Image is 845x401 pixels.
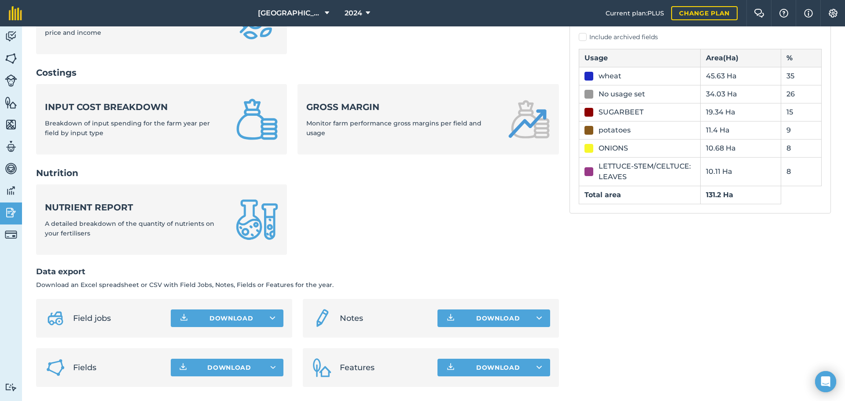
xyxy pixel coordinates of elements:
img: fieldmargin Logo [9,6,22,20]
img: svg+xml;base64,PD94bWwgdmVyc2lvbj0iMS4wIiBlbmNvZGluZz0idXRmLTgiPz4KPCEtLSBHZW5lcmF0b3I6IEFkb2JlIE... [5,383,17,391]
img: Fields icon [45,357,66,378]
img: Download icon [445,313,456,324]
td: 9 [781,121,822,139]
img: svg+xml;base64,PD94bWwgdmVyc2lvbj0iMS4wIiBlbmNvZGluZz0idXRmLTgiPz4KPCEtLSBHZW5lcmF0b3I6IEFkb2JlIE... [45,308,66,329]
img: svg+xml;base64,PHN2ZyB4bWxucz0iaHR0cDovL3d3dy53My5vcmcvMjAwMC9zdmciIHdpZHRoPSI1NiIgaGVpZ2h0PSI2MC... [5,96,17,109]
div: No usage set [599,89,645,99]
img: svg+xml;base64,PHN2ZyB4bWxucz0iaHR0cDovL3d3dy53My5vcmcvMjAwMC9zdmciIHdpZHRoPSI1NiIgaGVpZ2h0PSI2MC... [5,118,17,131]
button: Download [171,359,283,376]
button: Download [437,309,550,327]
strong: Nutrient report [45,201,225,213]
span: Features [340,361,430,374]
strong: 131.2 Ha [706,191,733,199]
div: wheat [599,71,621,81]
div: ONIONS [599,143,628,154]
img: Gross margin [508,98,550,140]
h2: Data export [36,265,559,278]
button: Download [171,309,283,327]
div: SUGARBEET [599,107,643,118]
td: 10.68 Ha [700,139,781,157]
span: [GEOGRAPHIC_DATA] [258,8,321,18]
h2: Costings [36,66,559,79]
th: % [781,49,822,67]
img: Download icon [179,313,189,324]
img: svg+xml;base64,PHN2ZyB4bWxucz0iaHR0cDovL3d3dy53My5vcmcvMjAwMC9zdmciIHdpZHRoPSIxNyIgaGVpZ2h0PSIxNy... [804,8,813,18]
th: Usage [579,49,701,67]
td: 11.4 Ha [700,121,781,139]
span: A detailed breakdown of the quantity of nutrients on your fertilisers [45,220,214,237]
a: Input cost breakdownBreakdown of input spending for the farm year per field by input type [36,84,287,155]
img: A cog icon [828,9,838,18]
h2: Nutrition [36,167,559,179]
td: 35 [781,67,822,85]
td: 10.11 Ha [700,157,781,186]
img: svg+xml;base64,PD94bWwgdmVyc2lvbj0iMS4wIiBlbmNvZGluZz0idXRmLTgiPz4KPCEtLSBHZW5lcmF0b3I6IEFkb2JlIE... [5,74,17,87]
td: 19.34 Ha [700,103,781,121]
span: Notes [340,312,430,324]
strong: Input cost breakdown [45,101,225,113]
a: Change plan [671,6,738,20]
td: 8 [781,139,822,157]
img: svg+xml;base64,PD94bWwgdmVyc2lvbj0iMS4wIiBlbmNvZGluZz0idXRmLTgiPz4KPCEtLSBHZW5lcmF0b3I6IEFkb2JlIE... [5,30,17,43]
th: Area ( Ha ) [700,49,781,67]
img: Features icon [312,357,333,378]
td: 15 [781,103,822,121]
td: 45.63 Ha [700,67,781,85]
a: Gross marginMonitor farm performance gross margins per field and usage [298,84,559,155]
img: A question mark icon [779,9,789,18]
span: Download [207,363,251,372]
td: 8 [781,157,822,186]
img: svg+xml;base64,PD94bWwgdmVyc2lvbj0iMS4wIiBlbmNvZGluZz0idXRmLTgiPz4KPCEtLSBHZW5lcmF0b3I6IEFkb2JlIE... [312,308,333,329]
img: svg+xml;base64,PD94bWwgdmVyc2lvbj0iMS4wIiBlbmNvZGluZz0idXRmLTgiPz4KPCEtLSBHZW5lcmF0b3I6IEFkb2JlIE... [5,162,17,175]
img: svg+xml;base64,PD94bWwgdmVyc2lvbj0iMS4wIiBlbmNvZGluZz0idXRmLTgiPz4KPCEtLSBHZW5lcmF0b3I6IEFkb2JlIE... [5,228,17,241]
img: Two speech bubbles overlapping with the left bubble in the forefront [754,9,764,18]
td: 26 [781,85,822,103]
strong: Gross margin [306,101,497,113]
img: svg+xml;base64,PD94bWwgdmVyc2lvbj0iMS4wIiBlbmNvZGluZz0idXRmLTgiPz4KPCEtLSBHZW5lcmF0b3I6IEFkb2JlIE... [5,206,17,219]
span: Monitor farm performance gross margins per field and usage [306,119,481,137]
div: potatoes [599,125,631,136]
span: Fields [73,361,164,374]
img: svg+xml;base64,PD94bWwgdmVyc2lvbj0iMS4wIiBlbmNvZGluZz0idXRmLTgiPz4KPCEtLSBHZW5lcmF0b3I6IEFkb2JlIE... [5,140,17,153]
img: Download icon [445,362,456,373]
img: Nutrient report [236,199,278,241]
div: Open Intercom Messenger [815,371,836,392]
img: Input cost breakdown [236,98,278,140]
span: 2024 [345,8,362,18]
div: LETTUCE-STEM/CELTUCE: LEAVES [599,161,695,182]
button: Download [437,359,550,376]
a: Nutrient reportA detailed breakdown of the quantity of nutrients on your fertilisers [36,184,287,255]
img: svg+xml;base64,PD94bWwgdmVyc2lvbj0iMS4wIiBlbmNvZGluZz0idXRmLTgiPz4KPCEtLSBHZW5lcmF0b3I6IEFkb2JlIE... [5,184,17,197]
strong: Total area [584,191,621,199]
span: Field jobs [73,312,164,324]
img: svg+xml;base64,PHN2ZyB4bWxucz0iaHR0cDovL3d3dy53My5vcmcvMjAwMC9zdmciIHdpZHRoPSI1NiIgaGVpZ2h0PSI2MC... [5,52,17,65]
p: Download an Excel spreadsheet or CSV with Field Jobs, Notes, Fields or Features for the year. [36,280,559,290]
span: Current plan : PLUS [606,8,664,18]
span: Breakdown of input spending for the farm year per field by input type [45,119,210,137]
td: 34.03 Ha [700,85,781,103]
label: Include archived fields [579,33,822,42]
